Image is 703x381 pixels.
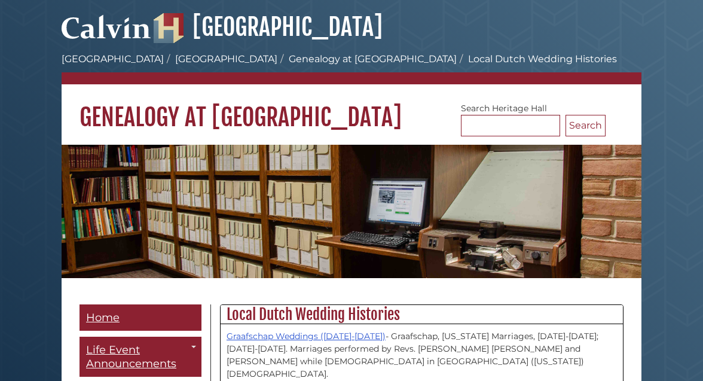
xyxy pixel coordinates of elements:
h1: Genealogy at [GEOGRAPHIC_DATA] [62,84,641,132]
img: Calvin [62,10,151,43]
a: Genealogy at [GEOGRAPHIC_DATA] [289,53,457,65]
li: Local Dutch Wedding Histories [457,52,617,66]
img: Hekman Library Logo [154,13,184,43]
p: - Graafschap, [US_STATE] Marriages, [DATE]-[DATE]; [DATE]-[DATE]. Marriages performed by Revs. [P... [227,330,617,380]
a: Graafschap Weddings ([DATE]-[DATE]) [227,331,386,342]
h2: Local Dutch Wedding Histories [221,305,623,324]
a: [GEOGRAPHIC_DATA] [154,12,383,42]
button: Search [566,115,606,136]
span: Home [86,311,120,324]
nav: breadcrumb [62,52,641,84]
a: [GEOGRAPHIC_DATA] [62,53,164,65]
a: Calvin University [62,28,151,38]
a: Life Event Announcements [80,337,201,377]
a: Home [80,304,201,331]
a: [GEOGRAPHIC_DATA] [175,53,277,65]
span: Life Event Announcements [86,343,176,370]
